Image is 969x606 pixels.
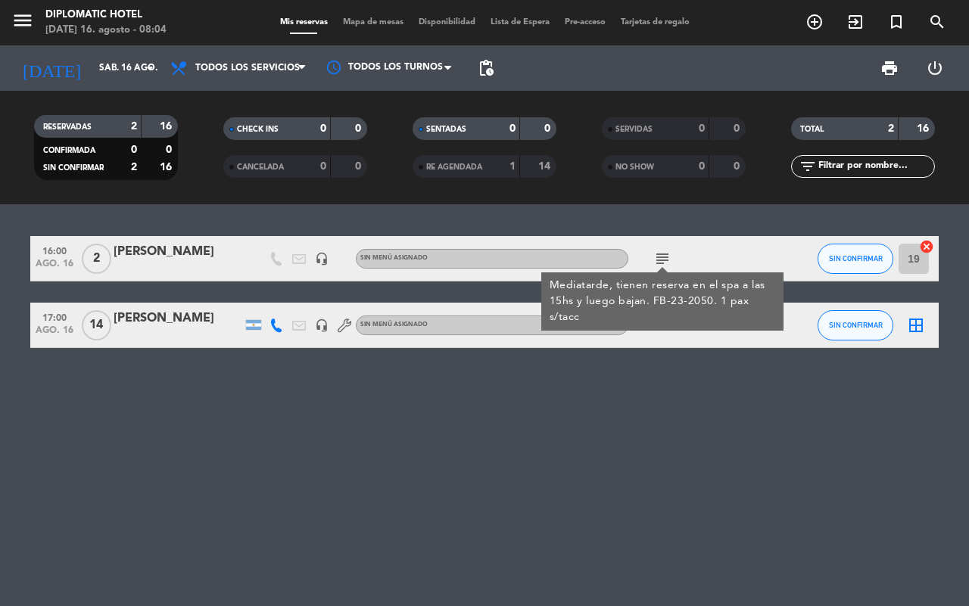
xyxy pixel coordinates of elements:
span: RE AGENDADA [426,163,482,171]
i: add_circle_outline [805,13,824,31]
i: cancel [919,239,934,254]
span: SERVIDAS [615,126,653,133]
strong: 0 [544,123,553,134]
span: CHECK INS [237,126,279,133]
i: [DATE] [11,51,92,85]
strong: 0 [734,161,743,172]
div: [PERSON_NAME] [114,309,242,328]
span: SENTADAS [426,126,466,133]
strong: 16 [917,123,932,134]
strong: 0 [355,161,364,172]
strong: 14 [538,161,553,172]
strong: 0 [131,145,137,155]
div: Mediatarde, tienen reserva en el spa a las 15hs y luego bajan. FB-23-2050. 1 pax s/tacc [550,278,776,325]
i: arrow_drop_down [141,59,159,77]
span: RESERVADAS [43,123,92,131]
strong: 16 [160,162,175,172]
div: [PERSON_NAME] [114,242,242,262]
span: Lista de Espera [483,18,557,26]
strong: 0 [355,123,364,134]
span: 14 [82,310,111,340]
span: SIN CONFIRMAR [43,164,104,172]
i: headset_mic [315,319,329,332]
strong: 2 [888,123,894,134]
span: Sin menú asignado [360,255,428,261]
span: 16:00 [36,241,73,259]
i: subject [653,250,671,268]
strong: 0 [699,123,705,134]
span: SIN CONFIRMAR [829,254,883,263]
span: print [880,59,899,77]
i: turned_in_not [887,13,905,31]
span: 2 [82,244,111,274]
strong: 0 [734,123,743,134]
i: headset_mic [315,252,329,266]
i: power_settings_new [926,59,944,77]
span: pending_actions [477,59,495,77]
strong: 0 [166,145,175,155]
strong: 0 [509,123,516,134]
div: LOG OUT [912,45,958,91]
button: menu [11,9,34,37]
span: TOTAL [800,126,824,133]
span: CONFIRMADA [43,147,95,154]
i: exit_to_app [846,13,865,31]
span: ago. 16 [36,259,73,276]
div: Diplomatic Hotel [45,8,167,23]
strong: 16 [160,121,175,132]
i: border_all [907,316,925,334]
span: Sin menú asignado [360,322,428,328]
button: SIN CONFIRMAR [818,310,893,340]
i: filter_list [799,157,817,176]
strong: 0 [320,161,326,172]
i: search [928,13,946,31]
span: Tarjetas de regalo [613,18,697,26]
strong: 1 [509,161,516,172]
button: SIN CONFIRMAR [818,244,893,274]
span: ago. 16 [36,325,73,343]
div: [DATE] 16. agosto - 08:04 [45,23,167,38]
span: Pre-acceso [557,18,613,26]
strong: 0 [699,161,705,172]
strong: 2 [131,162,137,172]
input: Filtrar por nombre... [817,158,934,175]
span: 17:00 [36,308,73,325]
span: Disponibilidad [411,18,483,26]
span: Todos los servicios [195,63,300,73]
span: CANCELADA [237,163,284,171]
strong: 2 [131,121,137,132]
span: NO SHOW [615,163,654,171]
span: SIN CONFIRMAR [829,321,883,329]
i: menu [11,9,34,32]
strong: 0 [320,123,326,134]
span: Mapa de mesas [335,18,411,26]
span: Mis reservas [273,18,335,26]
